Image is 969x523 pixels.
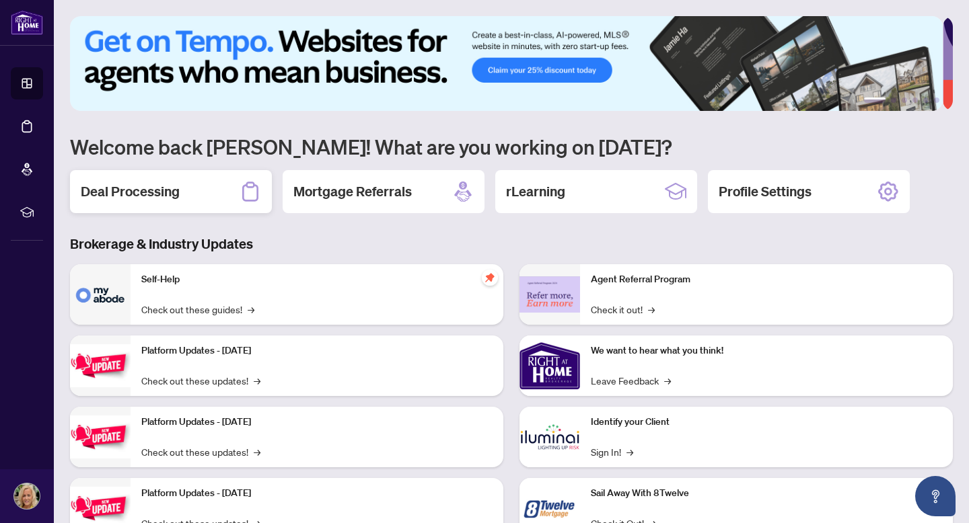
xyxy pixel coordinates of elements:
[293,182,412,201] h2: Mortgage Referrals
[719,182,812,201] h2: Profile Settings
[923,97,929,103] button: 5
[482,270,498,286] span: pushpin
[519,407,580,467] img: Identify your Client
[519,335,580,396] img: We want to hear what you think!
[591,272,942,287] p: Agent Referral Program
[934,97,939,103] button: 6
[648,302,655,317] span: →
[141,344,493,358] p: Platform Updates - [DATE]
[591,302,655,317] a: Check it out!→
[70,235,953,253] h3: Brokerage & Industry Updates
[141,272,493,287] p: Self-Help
[248,302,254,317] span: →
[664,373,671,388] span: →
[141,302,254,317] a: Check out these guides!→
[11,10,43,35] img: logo
[70,264,131,325] img: Self-Help
[591,486,942,501] p: Sail Away With 8Twelve
[141,444,260,459] a: Check out these updates!→
[70,344,131,387] img: Platform Updates - July 21, 2025
[506,182,565,201] h2: rLearning
[141,415,493,430] p: Platform Updates - [DATE]
[70,134,953,159] h1: Welcome back [PERSON_NAME]! What are you working on [DATE]?
[254,373,260,388] span: →
[626,444,633,459] span: →
[915,476,956,516] button: Open asap
[254,444,260,459] span: →
[591,415,942,430] p: Identify your Client
[81,182,180,201] h2: Deal Processing
[591,444,633,459] a: Sign In!→
[14,483,40,509] img: Profile Icon
[591,344,942,358] p: We want to hear what you think!
[70,415,131,458] img: Platform Updates - July 8, 2025
[902,97,907,103] button: 3
[864,97,886,103] button: 1
[141,486,493,501] p: Platform Updates - [DATE]
[141,373,260,388] a: Check out these updates!→
[70,16,943,111] img: Slide 0
[591,373,671,388] a: Leave Feedback→
[912,97,918,103] button: 4
[891,97,896,103] button: 2
[519,276,580,313] img: Agent Referral Program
